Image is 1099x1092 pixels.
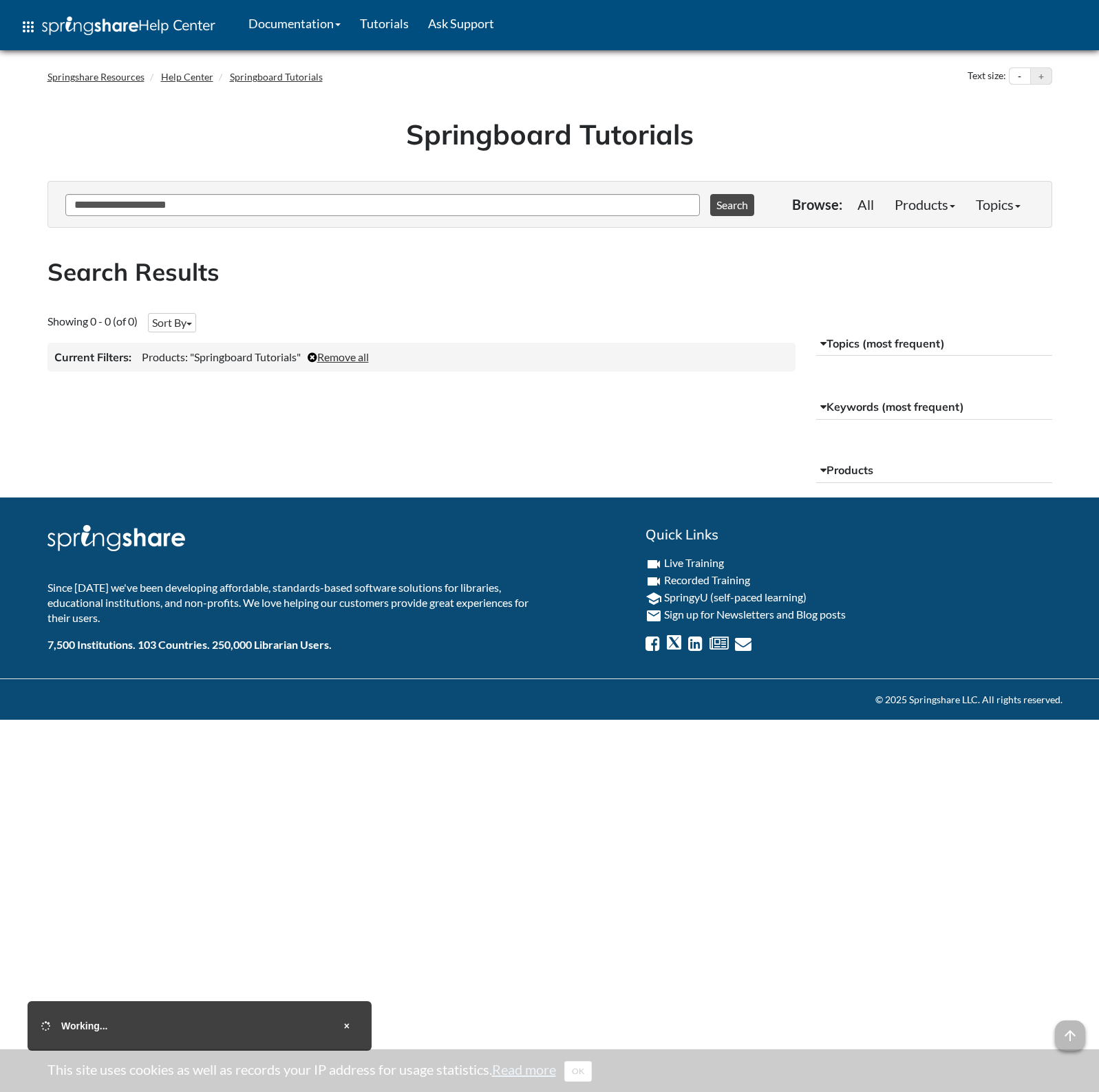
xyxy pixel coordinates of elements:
a: Read more [492,1061,556,1078]
button: Close [336,1015,358,1037]
span: apps [20,19,36,35]
h1: Springboard Tutorials [58,115,1042,153]
a: Springshare Resources [47,71,145,83]
a: Tutorials [350,6,418,41]
img: Springshare [42,17,138,35]
b: 7,500 Institutions. 103 Countries. 250,000 Librarian Users. [47,638,332,651]
button: Increase text size [1031,68,1052,85]
a: arrow_upward [1055,1022,1085,1038]
span: arrow_upward [1055,1020,1085,1051]
span: Help Center [138,16,215,34]
button: Topics (most frequent) [816,332,1052,356]
i: email [645,608,662,624]
div: This site uses cookies as well as records your IP address for usage statistics. [34,1060,1066,1082]
span: Products: [142,350,188,363]
a: All [847,191,884,218]
h2: Search Results [47,255,1052,289]
a: Recorded Training [664,573,750,586]
div: © 2025 Springshare LLC. All rights reserved. [37,693,1063,707]
a: apps Help Center [10,6,225,47]
i: videocam [645,556,662,572]
a: Help Center [161,71,213,83]
div: Text size: [965,67,1009,85]
p: Browse: [792,195,842,214]
a: Live Training [664,556,724,569]
button: Products [816,458,1052,483]
span: Working... [61,1020,107,1031]
h3: Current Filters [54,350,131,365]
a: Springboard Tutorials [230,71,323,83]
a: Sign up for Newsletters and Blog posts [664,608,846,621]
span: Showing 0 - 0 (of 0) [47,314,138,328]
i: school [645,590,662,607]
p: Since [DATE] we've been developing affordable, standards-based software solutions for libraries, ... [47,580,540,626]
button: Sort By [148,313,196,332]
a: SpringyU (self-paced learning) [664,590,807,603]
a: Products [884,191,965,218]
i: videocam [645,573,662,590]
a: Remove all [308,350,369,363]
button: Keywords (most frequent) [816,395,1052,420]
button: Close [564,1061,592,1082]
button: Search [710,194,754,216]
a: Documentation [239,6,350,41]
h2: Quick Links [645,525,1052,544]
button: Decrease text size [1010,68,1030,85]
span: "Springboard Tutorials" [190,350,301,363]
a: Ask Support [418,6,504,41]
img: Springshare [47,525,185,551]
a: Topics [965,191,1031,218]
